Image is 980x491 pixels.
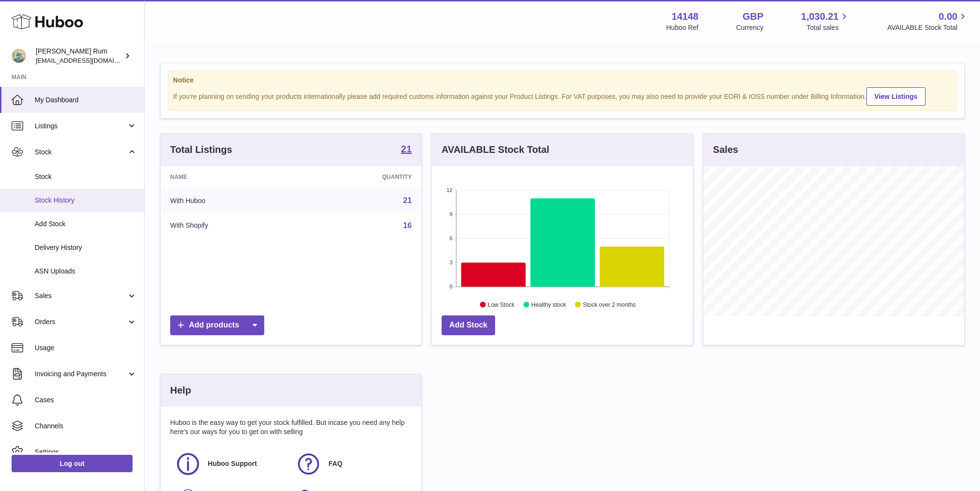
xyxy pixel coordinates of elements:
[301,166,421,188] th: Quantity
[442,143,549,156] h3: AVAILABLE Stock Total
[36,47,122,65] div: [PERSON_NAME] Rum
[161,188,301,213] td: With Huboo
[35,243,137,252] span: Delivery History
[403,196,412,205] a: 21
[449,211,452,217] text: 9
[161,166,301,188] th: Name
[449,259,452,265] text: 3
[35,317,127,327] span: Orders
[401,144,412,156] a: 21
[35,95,137,105] span: My Dashboard
[806,23,849,32] span: Total sales
[35,291,127,300] span: Sales
[12,49,26,63] img: mail@bartirum.wales
[35,196,137,205] span: Stock History
[35,343,137,353] span: Usage
[666,23,698,32] div: Huboo Ref
[742,10,763,23] strong: GBP
[35,369,127,379] span: Invoicing and Payments
[35,448,137,457] span: Settings
[449,235,452,241] text: 6
[36,56,142,64] span: [EMAIL_ADDRESS][DOMAIN_NAME]
[12,455,133,472] a: Log out
[295,451,406,477] a: FAQ
[671,10,698,23] strong: 14148
[887,23,968,32] span: AVAILABLE Stock Total
[403,221,412,230] a: 16
[170,418,412,436] p: Huboo is the easy way to get your stock fulfilled. But incase you need any help here's our ways f...
[35,122,127,131] span: Listings
[35,219,137,229] span: Add Stock
[170,315,264,335] a: Add products
[449,284,452,289] text: 0
[801,10,839,23] span: 1,030.21
[161,213,301,238] td: With Shopify
[173,76,952,85] strong: Notice
[35,422,137,431] span: Channels
[173,86,952,106] div: If you're planning on sending your products internationally please add required customs informati...
[170,384,191,397] h3: Help
[442,315,495,335] a: Add Stock
[713,143,738,156] h3: Sales
[401,144,412,154] strong: 21
[446,187,452,193] text: 12
[866,87,926,106] a: View Listings
[35,148,127,157] span: Stock
[939,10,957,23] span: 0.00
[175,451,286,477] a: Huboo Support
[887,10,968,32] a: 0.00 AVAILABLE Stock Total
[328,459,342,468] span: FAQ
[35,267,137,276] span: ASN Uploads
[736,23,764,32] div: Currency
[488,301,515,308] text: Low Stock
[170,143,232,156] h3: Total Listings
[35,396,137,405] span: Cases
[531,301,566,308] text: Healthy stock
[208,459,257,468] span: Huboo Support
[35,172,137,181] span: Stock
[583,301,635,308] text: Stock over 2 months
[801,10,850,32] a: 1,030.21 Total sales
